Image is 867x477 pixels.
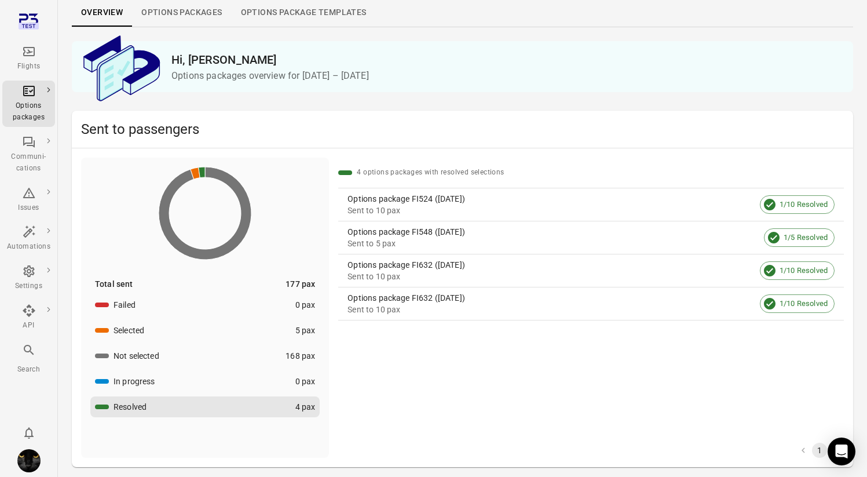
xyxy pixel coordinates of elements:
[295,376,316,387] div: 0 pax
[2,183,55,217] a: Issues
[114,350,159,362] div: Not selected
[171,69,844,83] p: Options packages overview for [DATE] – [DATE]
[7,281,50,292] div: Settings
[90,396,320,417] button: Resolved4 pax
[7,100,50,123] div: Options packages
[7,364,50,376] div: Search
[2,221,55,256] a: Automations
[338,254,844,287] a: Options package FI632 ([DATE])Sent to 10 pax1/10 Resolved
[295,401,316,413] div: 4 pax
[773,265,834,276] span: 1/10 Resolved
[7,61,50,72] div: Flights
[7,202,50,214] div: Issues
[347,193,755,205] div: Options package FI524 ([DATE])
[347,226,759,238] div: Options package FI548 ([DATE])
[2,132,55,178] a: Communi-cations
[338,188,844,221] a: Options package FI524 ([DATE])Sent to 10 pax1/10 Resolved
[795,443,844,458] nav: pagination navigation
[2,81,55,127] a: Options packages
[2,340,55,378] button: Search
[773,298,834,309] span: 1/10 Resolved
[2,300,55,335] a: API
[347,271,755,282] div: Sent to 10 pax
[90,294,320,315] button: Failed0 pax
[90,371,320,392] button: In progress0 pax
[828,438,855,465] div: Open Intercom Messenger
[114,299,136,311] div: Failed
[295,299,316,311] div: 0 pax
[81,120,844,139] h2: Sent to passengers
[357,167,504,179] div: 4 options packages with resolved selections
[812,443,827,458] button: page 1
[7,241,50,253] div: Automations
[90,320,320,341] button: Selected5 pax
[295,325,316,336] div: 5 pax
[13,445,45,477] button: Iris
[347,292,755,304] div: Options package FI632 ([DATE])
[347,205,755,216] div: Sent to 10 pax
[347,304,755,315] div: Sent to 10 pax
[286,350,315,362] div: 168 pax
[90,345,320,366] button: Not selected168 pax
[2,261,55,296] a: Settings
[286,278,315,290] div: 177 pax
[7,320,50,332] div: API
[773,199,834,210] span: 1/10 Resolved
[347,238,759,249] div: Sent to 5 pax
[2,41,55,76] a: Flights
[338,287,844,320] a: Options package FI632 ([DATE])Sent to 10 pax1/10 Resolved
[114,376,155,387] div: In progress
[114,401,147,413] div: Resolved
[114,325,144,336] div: Selected
[338,221,844,254] a: Options package FI548 ([DATE])Sent to 5 pax1/5 Resolved
[95,278,133,290] div: Total sent
[777,232,834,243] span: 1/5 Resolved
[17,421,41,445] button: Notifications
[17,449,41,472] img: images
[347,259,755,271] div: Options package FI632 ([DATE])
[7,151,50,174] div: Communi-cations
[171,50,844,69] h2: Hi, [PERSON_NAME]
